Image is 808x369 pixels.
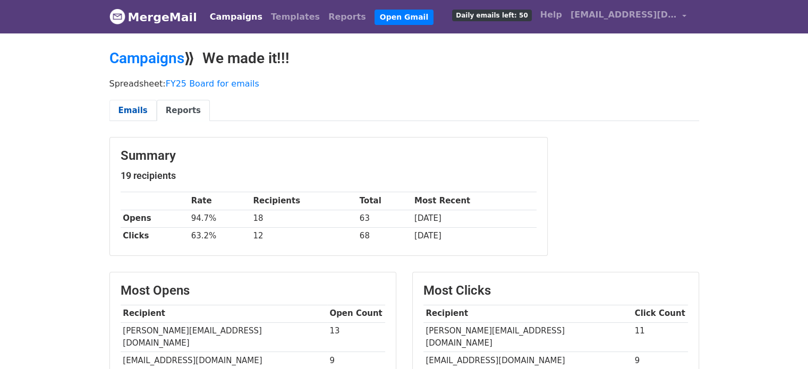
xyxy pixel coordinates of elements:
td: [DATE] [412,210,536,227]
iframe: Chat Widget [755,318,808,369]
td: [PERSON_NAME][EMAIL_ADDRESS][DOMAIN_NAME] [423,322,632,352]
h2: ⟫ We made it!!! [109,49,699,67]
th: Open Count [327,305,385,322]
td: [DATE] [412,227,536,245]
th: Rate [189,192,251,210]
p: Spreadsheet: [109,78,699,89]
td: 63 [357,210,412,227]
img: MergeMail logo [109,8,125,24]
span: Daily emails left: 50 [452,10,531,21]
a: Reports [157,100,210,122]
h3: Most Clicks [423,283,688,298]
th: Recipient [121,305,327,322]
td: 11 [632,322,688,352]
h3: Summary [121,148,537,164]
h5: 19 recipients [121,170,537,182]
th: Recipient [423,305,632,322]
th: Recipients [251,192,357,210]
a: Daily emails left: 50 [448,4,535,25]
th: Total [357,192,412,210]
td: 12 [251,227,357,245]
td: 68 [357,227,412,245]
td: 18 [251,210,357,227]
td: 94.7% [189,210,251,227]
a: Templates [267,6,324,28]
span: [EMAIL_ADDRESS][DOMAIN_NAME] [571,8,677,21]
a: Reports [324,6,370,28]
th: Opens [121,210,189,227]
td: 63.2% [189,227,251,245]
a: MergeMail [109,6,197,28]
th: Clicks [121,227,189,245]
th: Most Recent [412,192,536,210]
h3: Most Opens [121,283,385,298]
a: Campaigns [109,49,184,67]
a: Emails [109,100,157,122]
a: Help [536,4,566,25]
a: FY25 Board for emails [166,79,259,89]
td: 13 [327,322,385,352]
td: [PERSON_NAME][EMAIL_ADDRESS][DOMAIN_NAME] [121,322,327,352]
a: Open Gmail [375,10,433,25]
a: Campaigns [206,6,267,28]
a: [EMAIL_ADDRESS][DOMAIN_NAME] [566,4,691,29]
th: Click Count [632,305,688,322]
